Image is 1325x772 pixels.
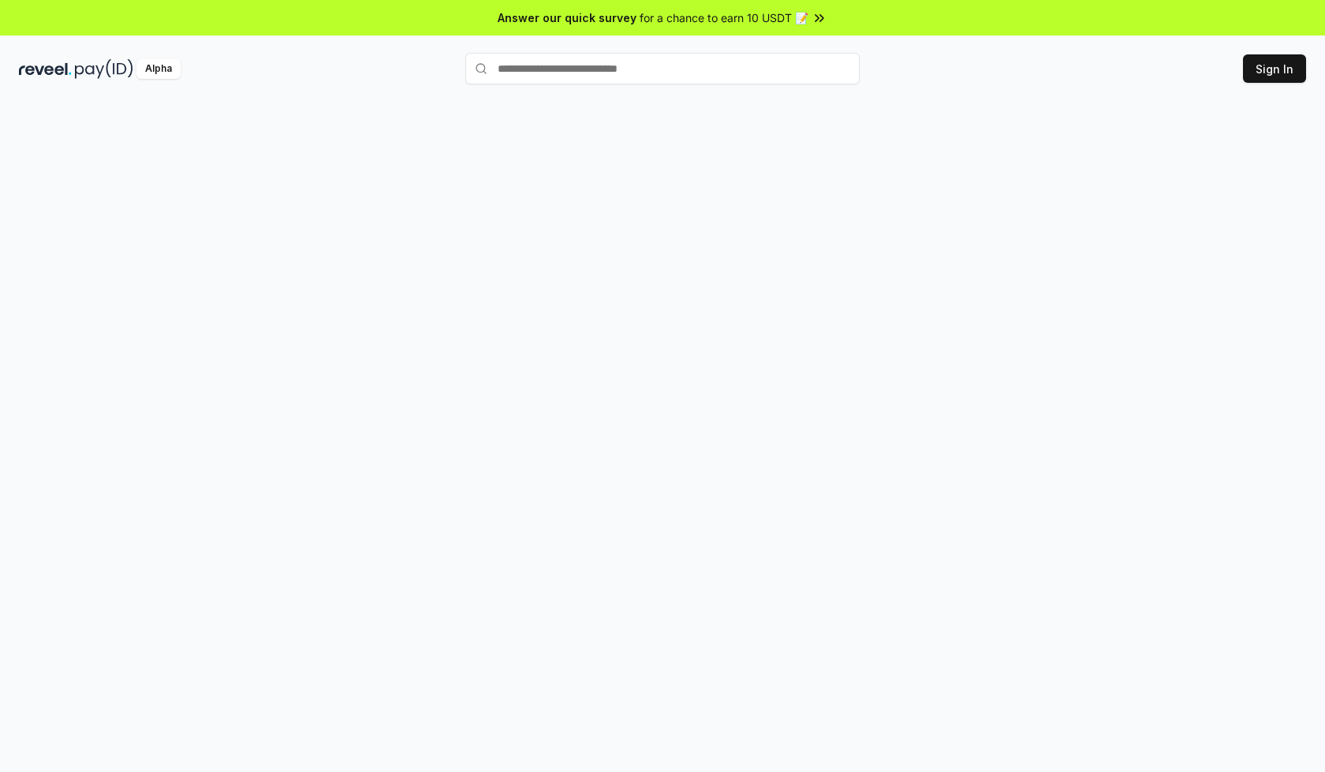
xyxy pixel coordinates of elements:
[498,9,636,26] span: Answer our quick survey
[136,59,181,79] div: Alpha
[19,59,72,79] img: reveel_dark
[1243,54,1306,83] button: Sign In
[75,59,133,79] img: pay_id
[640,9,808,26] span: for a chance to earn 10 USDT 📝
